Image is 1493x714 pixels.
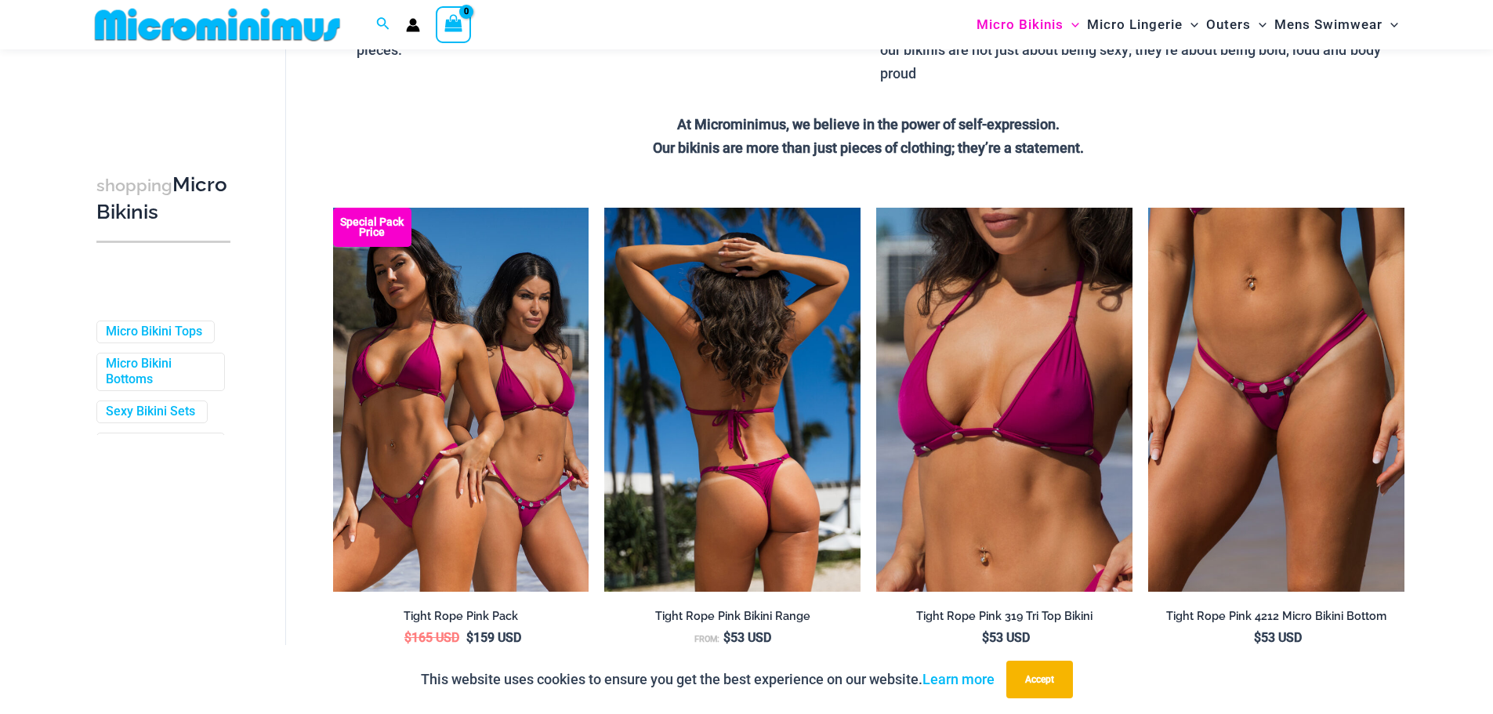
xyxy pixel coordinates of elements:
a: Collection Pack F Collection Pack B (3)Collection Pack B (3) [333,208,589,592]
h2: Tight Rope Pink Bikini Range [604,609,861,624]
a: View Shopping Cart, empty [436,6,472,42]
a: Micro LingerieMenu ToggleMenu Toggle [1083,5,1202,45]
h2: Tight Rope Pink 319 Tri Top Bikini [876,609,1132,624]
a: Tight Rope Pink 319 4212 Micro 01Tight Rope Pink 319 4212 Micro 02Tight Rope Pink 319 4212 Micro 02 [1148,208,1404,592]
span: From: [694,634,719,644]
a: Micro Bikini Tops [106,324,202,340]
bdi: 159 USD [466,630,521,645]
a: OutersMenu ToggleMenu Toggle [1202,5,1270,45]
strong: Our bikinis are more than just pieces of clothing; they’re a statement. [653,140,1084,156]
span: Micro Lingerie [1087,5,1183,45]
a: Micro BikinisMenu ToggleMenu Toggle [973,5,1083,45]
a: Tight Rope Pink 319 Top 01Tight Rope Pink 319 Top 4228 Thong 06Tight Rope Pink 319 Top 4228 Thong 06 [876,208,1132,592]
span: Menu Toggle [1382,5,1398,45]
img: Tight Rope Pink 319 Top 01 [876,208,1132,592]
span: $ [404,630,411,645]
a: Tight Rope Pink 4212 Micro Bikini Bottom [1148,609,1404,629]
a: Tight Rope Pink 319 Tri Top Bikini [876,609,1132,629]
bdi: 53 USD [982,630,1030,645]
img: MM SHOP LOGO FLAT [89,7,346,42]
span: shopping [96,176,172,195]
span: $ [723,630,730,645]
a: Micro Bikini Bottoms [106,356,212,389]
b: Special Pack Price [333,217,411,237]
bdi: 165 USD [404,630,459,645]
bdi: 53 USD [723,630,771,645]
img: Tight Rope Pink 319 4212 Micro 01 [1148,208,1404,592]
a: Tight Rope Pink Pack [333,609,589,629]
a: Mens SwimwearMenu ToggleMenu Toggle [1270,5,1402,45]
span: $ [1254,630,1261,645]
h3: Micro Bikinis [96,172,230,226]
a: Tight Rope Pink 319 Top 4228 Thong 05Tight Rope Pink 319 Top 4228 Thong 06Tight Rope Pink 319 Top... [604,208,861,592]
a: Learn more [922,671,995,687]
span: Menu Toggle [1251,5,1267,45]
img: Tight Rope Pink 319 Top 4228 Thong 06 [604,208,861,592]
span: Menu Toggle [1183,5,1198,45]
h2: Tight Rope Pink 4212 Micro Bikini Bottom [1148,609,1404,624]
p: This website uses cookies to ensure you get the best experience on our website. [421,668,995,691]
a: Search icon link [376,15,390,34]
img: Collection Pack F [333,208,589,592]
a: Tight Rope Pink Bikini Range [604,609,861,629]
span: Menu Toggle [1064,5,1079,45]
h2: Tight Rope Pink Pack [333,609,589,624]
span: Micro Bikinis [977,5,1064,45]
span: $ [466,630,473,645]
a: Account icon link [406,18,420,32]
span: Outers [1206,5,1251,45]
nav: Site Navigation [970,2,1405,47]
span: $ [982,630,989,645]
button: Accept [1006,661,1073,698]
span: Mens Swimwear [1274,5,1382,45]
strong: At Microminimus, we believe in the power of self-expression. [677,116,1060,132]
a: Sexy Bikini Sets [106,404,195,420]
bdi: 53 USD [1254,630,1302,645]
